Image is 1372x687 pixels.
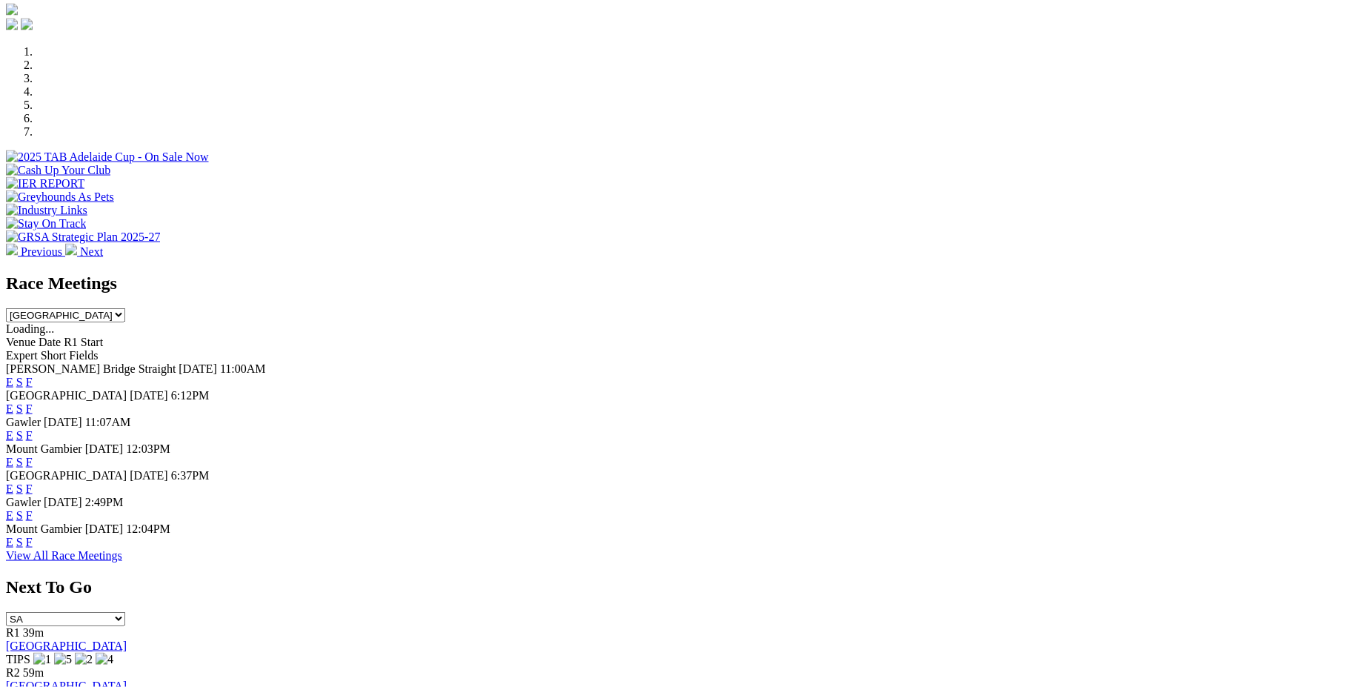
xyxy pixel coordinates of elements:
[16,376,23,388] a: S
[26,402,33,415] a: F
[130,469,168,482] span: [DATE]
[23,626,44,639] span: 39m
[26,376,33,388] a: F
[6,164,110,177] img: Cash Up Your Club
[6,190,114,204] img: Greyhounds As Pets
[6,336,36,348] span: Venue
[6,389,127,402] span: [GEOGRAPHIC_DATA]
[6,577,1366,597] h2: Next To Go
[6,244,18,256] img: chevron-left-pager-white.svg
[65,244,77,256] img: chevron-right-pager-white.svg
[21,245,62,258] span: Previous
[6,640,127,652] a: [GEOGRAPHIC_DATA]
[26,429,33,442] a: F
[179,362,217,375] span: [DATE]
[26,456,33,468] a: F
[16,536,23,548] a: S
[6,482,13,495] a: E
[6,150,209,164] img: 2025 TAB Adelaide Cup - On Sale Now
[6,362,176,375] span: [PERSON_NAME] Bridge Straight
[39,336,61,348] span: Date
[171,469,210,482] span: 6:37PM
[96,653,113,666] img: 4
[6,273,1366,293] h2: Race Meetings
[6,416,41,428] span: Gawler
[6,177,84,190] img: IER REPORT
[6,522,82,535] span: Mount Gambier
[6,549,122,562] a: View All Race Meetings
[6,19,18,30] img: facebook.svg
[6,496,41,508] span: Gawler
[65,245,103,258] a: Next
[171,389,210,402] span: 6:12PM
[220,362,266,375] span: 11:00AM
[6,536,13,548] a: E
[6,204,87,217] img: Industry Links
[6,666,20,679] span: R2
[16,429,23,442] a: S
[6,322,54,335] span: Loading...
[26,536,33,548] a: F
[6,376,13,388] a: E
[130,389,168,402] span: [DATE]
[6,217,86,230] img: Stay On Track
[6,245,65,258] a: Previous
[6,349,38,362] span: Expert
[69,349,98,362] span: Fields
[75,653,93,666] img: 2
[54,653,72,666] img: 5
[6,429,13,442] a: E
[44,496,82,508] span: [DATE]
[6,402,13,415] a: E
[16,456,23,468] a: S
[16,509,23,522] a: S
[6,509,13,522] a: E
[23,666,44,679] span: 59m
[80,245,103,258] span: Next
[126,442,170,455] span: 12:03PM
[64,336,103,348] span: R1 Start
[44,416,82,428] span: [DATE]
[6,469,127,482] span: [GEOGRAPHIC_DATA]
[6,456,13,468] a: E
[6,626,20,639] span: R1
[6,4,18,16] img: logo-grsa-white.png
[85,496,124,508] span: 2:49PM
[16,402,23,415] a: S
[126,522,170,535] span: 12:04PM
[6,442,82,455] span: Mount Gambier
[6,653,30,666] span: TIPS
[85,442,124,455] span: [DATE]
[85,522,124,535] span: [DATE]
[33,653,51,666] img: 1
[41,349,67,362] span: Short
[26,482,33,495] a: F
[6,230,160,244] img: GRSA Strategic Plan 2025-27
[21,19,33,30] img: twitter.svg
[85,416,131,428] span: 11:07AM
[26,509,33,522] a: F
[16,482,23,495] a: S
